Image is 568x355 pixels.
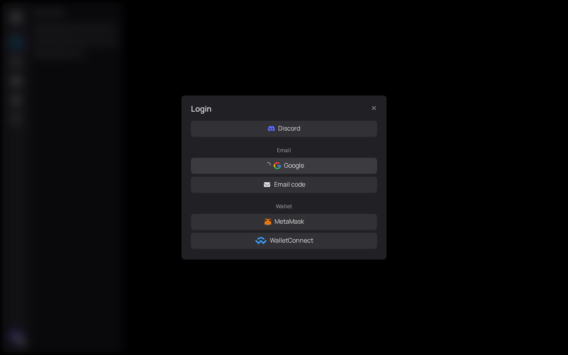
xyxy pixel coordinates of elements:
img: logo [255,237,267,244]
span: Email code [274,179,305,189]
h1: Wallet [191,196,377,214]
button: Close [368,102,380,114]
span: WalletConnect [270,235,313,245]
div: Login [191,103,358,114]
button: logoMetaMask [191,214,377,230]
button: Email code [191,177,377,192]
img: logo [264,218,271,225]
button: Discord [191,121,377,136]
img: logo [274,162,281,169]
span: Discord [278,123,300,133]
h1: Email [191,140,377,158]
button: logoWalletConnect [191,233,377,248]
span: loading [264,162,271,168]
span: MetaMask [275,217,304,226]
span: Google [284,161,304,170]
button: logoGoogle [191,158,377,174]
